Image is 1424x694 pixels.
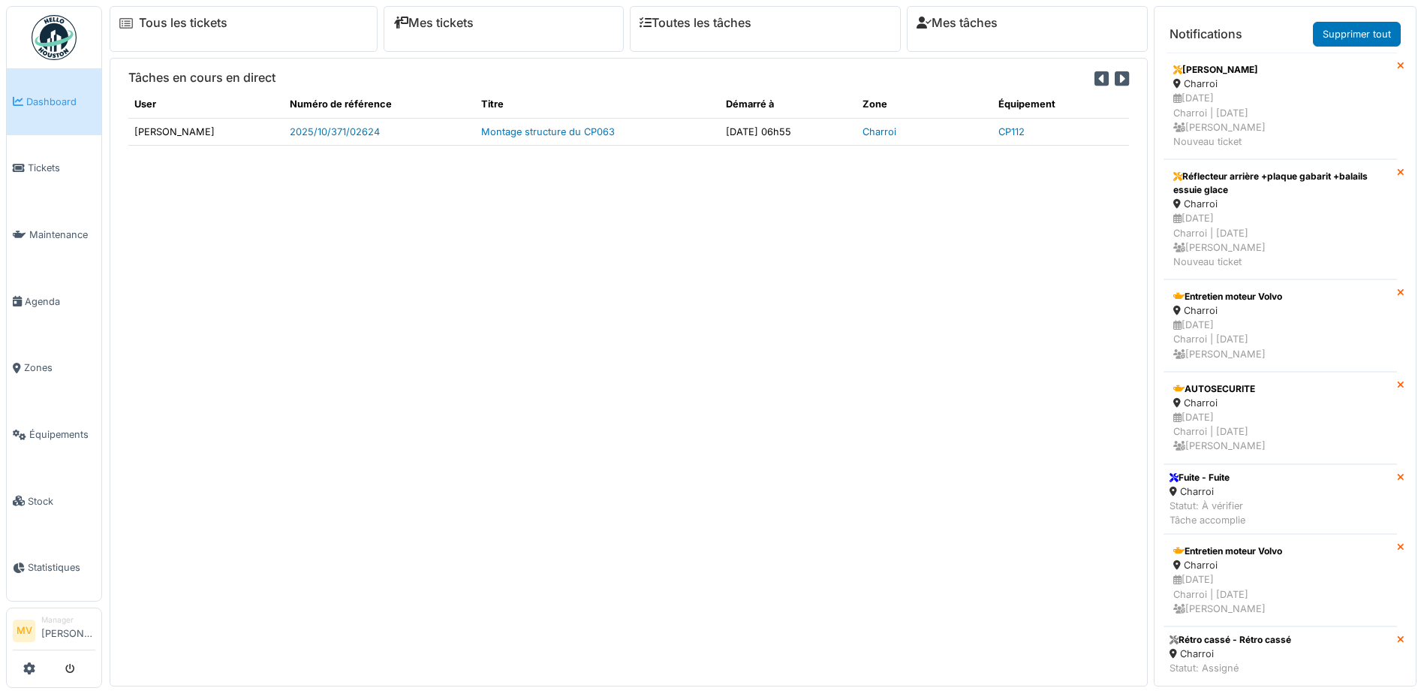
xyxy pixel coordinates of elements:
[481,126,615,137] a: Montage structure du CP063
[26,95,95,109] span: Dashboard
[1173,558,1387,572] div: Charroi
[134,98,156,110] span: translation missing: fr.shared.user
[1173,410,1387,454] div: [DATE] Charroi | [DATE] [PERSON_NAME]
[1170,499,1245,527] div: Statut: À vérifier Tâche accomplie
[139,16,227,30] a: Tous les tickets
[7,468,101,535] a: Stock
[1170,484,1245,499] div: Charroi
[1173,318,1387,361] div: [DATE] Charroi | [DATE] [PERSON_NAME]
[41,614,95,647] li: [PERSON_NAME]
[128,71,275,85] h6: Tâches en cours en direct
[1173,382,1387,396] div: AUTOSECURITE
[1173,77,1387,91] div: Charroi
[1170,471,1245,484] div: Fuite - Fuite
[7,335,101,402] a: Zones
[1173,170,1387,197] div: Réflecteur arrière +plaque gabarit +balails essuie glace
[290,126,380,137] a: 2025/10/371/02624
[1173,91,1387,149] div: [DATE] Charroi | [DATE] [PERSON_NAME] Nouveau ticket
[32,15,77,60] img: Badge_color-CXgf-gQk.svg
[917,16,998,30] a: Mes tâches
[1173,545,1387,558] div: Entretien moteur Volvo
[1170,661,1291,689] div: Statut: Assigné Tâche assignée
[863,126,896,137] a: Charroi
[1173,572,1387,616] div: [DATE] Charroi | [DATE] [PERSON_NAME]
[128,118,284,145] td: [PERSON_NAME]
[1164,53,1397,159] a: [PERSON_NAME] Charroi [DATE]Charroi | [DATE] [PERSON_NAME]Nouveau ticket
[25,294,95,309] span: Agenda
[1173,211,1387,269] div: [DATE] Charroi | [DATE] [PERSON_NAME] Nouveau ticket
[24,361,95,375] span: Zones
[1173,396,1387,410] div: Charroi
[1164,159,1397,279] a: Réflecteur arrière +plaque gabarit +balails essuie glace Charroi [DATE]Charroi | [DATE] [PERSON_N...
[857,91,993,118] th: Zone
[720,118,857,145] td: [DATE] 06h55
[13,620,35,642] li: MV
[284,91,476,118] th: Numéro de référence
[1173,63,1387,77] div: [PERSON_NAME]
[7,201,101,268] a: Maintenance
[1313,22,1401,47] a: Supprimer tout
[1173,303,1387,318] div: Charroi
[998,126,1025,137] a: CP112
[1170,27,1242,41] h6: Notifications
[1164,279,1397,372] a: Entretien moteur Volvo Charroi [DATE]Charroi | [DATE] [PERSON_NAME]
[1173,197,1387,211] div: Charroi
[41,614,95,626] div: Manager
[7,401,101,468] a: Équipements
[393,16,474,30] a: Mes tickets
[13,614,95,650] a: MV Manager[PERSON_NAME]
[1164,464,1397,535] a: Fuite - Fuite Charroi Statut: À vérifierTâche accomplie
[1164,534,1397,626] a: Entretien moteur Volvo Charroi [DATE]Charroi | [DATE] [PERSON_NAME]
[1170,647,1291,661] div: Charroi
[992,91,1129,118] th: Équipement
[640,16,751,30] a: Toutes les tâches
[7,135,101,202] a: Tickets
[1173,290,1387,303] div: Entretien moteur Volvo
[7,535,101,602] a: Statistiques
[29,427,95,442] span: Équipements
[1170,633,1291,647] div: Rétro cassé - Rétro cassé
[28,494,95,508] span: Stock
[7,68,101,135] a: Dashboard
[28,161,95,175] span: Tickets
[475,91,720,118] th: Titre
[28,560,95,575] span: Statistiques
[7,268,101,335] a: Agenda
[1164,372,1397,464] a: AUTOSECURITE Charroi [DATE]Charroi | [DATE] [PERSON_NAME]
[720,91,857,118] th: Démarré à
[29,228,95,242] span: Maintenance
